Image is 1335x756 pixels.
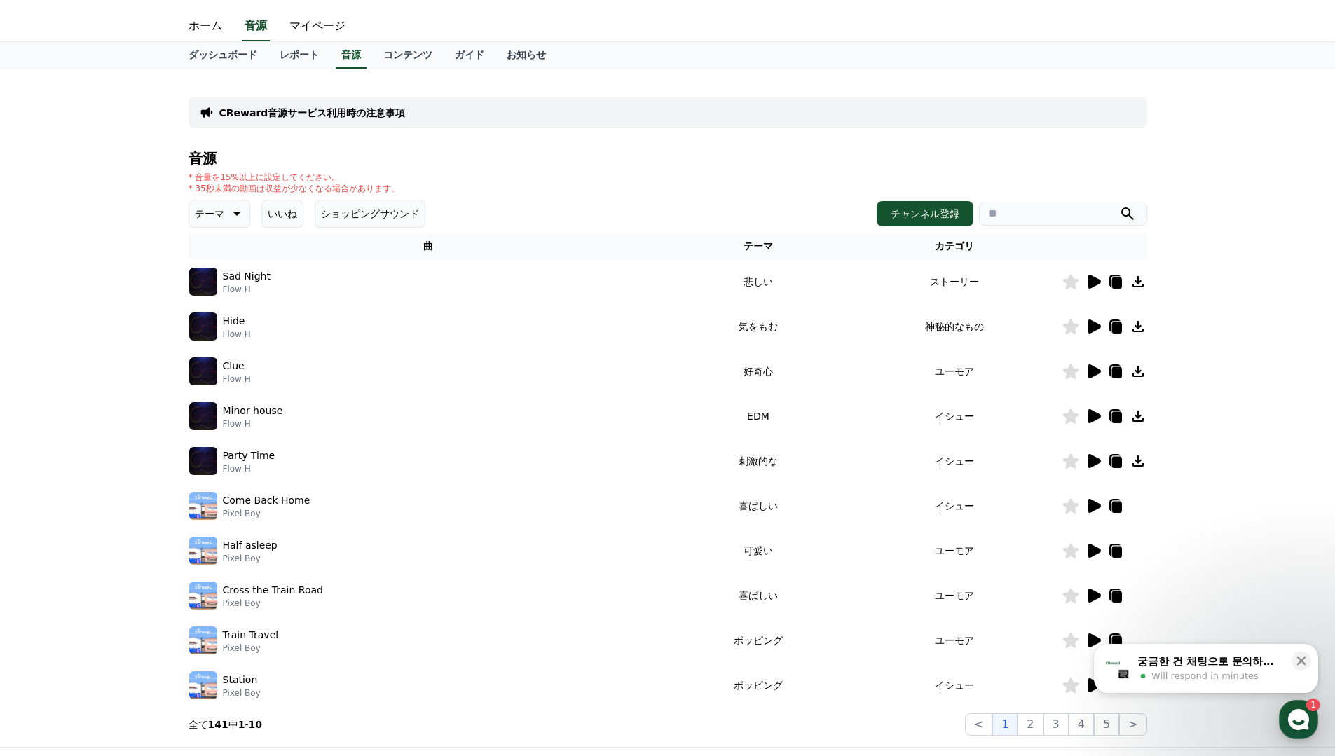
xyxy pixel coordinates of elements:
[189,233,669,259] th: 曲
[242,12,270,41] a: 音源
[848,528,1062,573] td: ユーモア
[848,663,1062,708] td: イシュー
[223,373,251,385] p: Flow H
[223,598,323,609] p: Pixel Boy
[177,42,268,69] a: ダッシュボード
[669,349,847,394] td: 好奇心
[848,233,1062,259] th: カテゴリ
[223,583,323,598] p: Cross the Train Road
[848,618,1062,663] td: ユーモア
[181,444,269,479] a: Settings
[189,447,217,475] img: music
[189,200,250,228] button: テーマ
[223,463,275,474] p: Flow H
[223,329,251,340] p: Flow H
[669,304,847,349] td: 気をもむ
[93,444,181,479] a: 1Messages
[992,713,1018,736] button: 1
[219,106,406,120] a: CReward音源サービス利用時の注意事項
[223,493,310,508] p: Come Back Home
[189,172,399,183] p: * 音量を15%以上に設定してください。
[261,200,303,228] button: いいね
[223,418,283,429] p: Flow H
[223,269,271,284] p: Sad Night
[669,233,847,259] th: テーマ
[1119,713,1146,736] button: >
[177,12,233,41] a: ホーム
[223,404,283,418] p: Minor house
[669,573,847,618] td: 喜ばしい
[669,618,847,663] td: ポッピング
[848,304,1062,349] td: 神秘的なもの
[189,671,217,699] img: music
[223,508,310,519] p: Pixel Boy
[669,394,847,439] td: EDM
[848,439,1062,483] td: イシュー
[1018,713,1043,736] button: 2
[223,284,271,295] p: Flow H
[268,42,330,69] a: レポート
[189,268,217,296] img: music
[208,719,228,730] strong: 141
[495,42,557,69] a: お知らせ
[372,42,444,69] a: コンテンツ
[189,183,399,194] p: * 35秒未満の動画は収益が少なくなる場合があります。
[189,626,217,654] img: music
[249,719,262,730] strong: 10
[4,444,93,479] a: Home
[848,394,1062,439] td: イシュー
[116,466,158,477] span: Messages
[207,465,242,476] span: Settings
[189,312,217,341] img: music
[223,314,245,329] p: Hide
[223,687,261,699] p: Pixel Boy
[669,663,847,708] td: ポッピング
[189,492,217,520] img: music
[223,642,279,654] p: Pixel Boy
[669,439,847,483] td: 刺激的な
[336,42,367,69] a: 音源
[669,483,847,528] td: 喜ばしい
[315,200,425,228] button: ショッピングサウンド
[189,717,263,731] p: 全て 中 -
[189,582,217,610] img: music
[189,151,1147,166] h4: 音源
[848,483,1062,528] td: イシュー
[848,349,1062,394] td: ユーモア
[1094,713,1119,736] button: 5
[36,465,60,476] span: Home
[223,538,278,553] p: Half asleep
[1069,713,1094,736] button: 4
[669,528,847,573] td: 可愛い
[223,628,279,642] p: Train Travel
[189,357,217,385] img: music
[965,713,992,736] button: <
[223,359,245,373] p: Clue
[444,42,495,69] a: ガイド
[223,553,278,564] p: Pixel Boy
[877,201,973,226] button: チャンネル登録
[223,673,258,687] p: Station
[142,444,147,455] span: 1
[278,12,357,41] a: マイページ
[848,573,1062,618] td: ユーモア
[848,259,1062,304] td: ストーリー
[195,204,224,224] p: テーマ
[189,402,217,430] img: music
[1043,713,1069,736] button: 3
[223,448,275,463] p: Party Time
[189,537,217,565] img: music
[238,719,245,730] strong: 1
[669,259,847,304] td: 悲しい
